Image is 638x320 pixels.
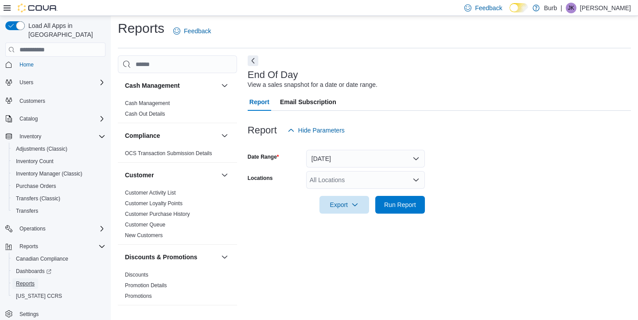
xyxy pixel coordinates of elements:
a: Adjustments (Classic) [12,144,71,154]
span: OCS Transaction Submission Details [125,150,212,157]
span: Inventory [19,133,41,140]
button: Next [248,55,258,66]
label: Locations [248,175,273,182]
button: Run Report [375,196,425,214]
a: Dashboards [9,265,109,277]
span: Operations [16,223,105,234]
span: Dashboards [12,266,105,277]
span: Purchase Orders [16,183,56,190]
span: Inventory Count [12,156,105,167]
button: Discounts & Promotions [219,252,230,262]
h3: Cash Management [125,81,180,90]
a: Reports [12,278,38,289]
h1: Reports [118,20,164,37]
span: Transfers (Classic) [16,195,60,202]
h3: Compliance [125,131,160,140]
span: Reports [16,280,35,287]
button: Customers [2,94,109,107]
button: Compliance [219,130,230,141]
span: Promotions [125,293,152,300]
button: Canadian Compliance [9,253,109,265]
button: Inventory Count [9,155,109,168]
span: JK [568,3,574,13]
span: New Customers [125,232,163,239]
span: Export [325,196,364,214]
a: Transfers [12,206,42,216]
button: Inventory Manager (Classic) [9,168,109,180]
p: Burb [544,3,557,13]
span: Operations [19,225,46,232]
h3: Report [248,125,277,136]
span: Canadian Compliance [16,255,68,262]
span: Adjustments (Classic) [12,144,105,154]
span: [US_STATE] CCRS [16,293,62,300]
h3: Customer [125,171,154,180]
a: Promotion Details [125,282,167,289]
a: Purchase Orders [12,181,60,191]
button: Users [16,77,37,88]
span: Customers [16,95,105,106]
button: Catalog [2,113,109,125]
span: Feedback [475,4,502,12]
a: Customer Activity List [125,190,176,196]
a: Home [16,59,37,70]
span: Inventory Manager (Classic) [16,170,82,177]
span: Discounts [125,271,148,278]
span: Adjustments (Classic) [16,145,67,152]
button: Users [2,76,109,89]
div: Compliance [118,148,237,162]
span: Reports [12,278,105,289]
img: Cova [18,4,58,12]
button: Reports [9,277,109,290]
span: Customers [19,98,45,105]
span: Reports [19,243,38,250]
button: Reports [16,241,42,252]
span: Home [16,59,105,70]
span: Customer Purchase History [125,211,190,218]
button: Reports [2,240,109,253]
p: [PERSON_NAME] [580,3,631,13]
a: Promotions [125,293,152,299]
p: | [560,3,562,13]
a: Customer Queue [125,222,165,228]
div: View a sales snapshot for a date or date range. [248,80,377,90]
h3: Discounts & Promotions [125,253,197,261]
a: Cash Management [125,100,170,106]
span: Inventory Count [16,158,54,165]
span: Customer Activity List [125,189,176,196]
a: OCS Transaction Submission Details [125,150,212,156]
span: Users [16,77,105,88]
button: Inventory [16,131,45,142]
span: Run Report [384,200,416,209]
span: Promotion Details [125,282,167,289]
span: Inventory Manager (Classic) [12,168,105,179]
a: Feedback [170,22,214,40]
a: Settings [16,309,42,320]
button: Transfers (Classic) [9,192,109,205]
span: Transfers [16,207,38,215]
button: Catalog [16,113,41,124]
span: Transfers [12,206,105,216]
span: Email Subscription [280,93,336,111]
span: Hide Parameters [298,126,345,135]
button: Operations [2,222,109,235]
span: Customer Loyalty Points [125,200,183,207]
button: Operations [16,223,49,234]
span: Dashboards [16,268,51,275]
button: Customer [219,170,230,180]
a: Discounts [125,272,148,278]
button: Cash Management [125,81,218,90]
h3: End Of Day [248,70,298,80]
a: Customer Purchase History [125,211,190,217]
div: James Kardos [566,3,576,13]
button: [DATE] [306,150,425,168]
button: Cash Management [219,80,230,91]
a: Dashboards [12,266,55,277]
a: Cash Out Details [125,111,165,117]
span: Reports [16,241,105,252]
span: Transfers (Classic) [12,193,105,204]
button: Compliance [125,131,218,140]
span: Canadian Compliance [12,254,105,264]
span: Cash Out Details [125,110,165,117]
